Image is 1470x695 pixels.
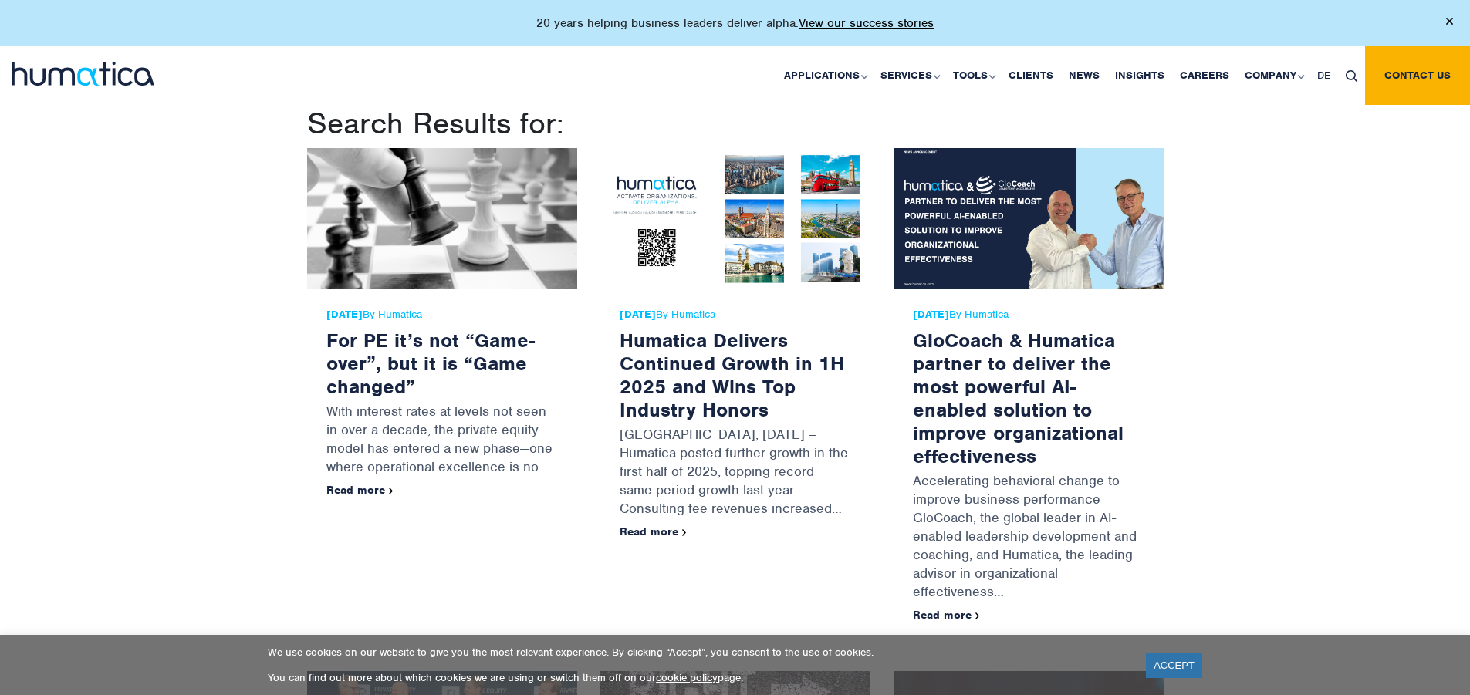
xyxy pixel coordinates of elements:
img: arrowicon [682,529,687,536]
img: GloCoach & Humatica partner to deliver the most powerful AI-enabled solution to improve organizat... [894,148,1164,289]
strong: [DATE] [620,308,656,321]
p: With interest rates at levels not seen in over a decade, the private equity model has entered a n... [326,398,558,484]
a: Services [873,46,945,105]
img: arrowicon [389,488,394,494]
p: We use cookies on our website to give you the most relevant experience. By clicking “Accept”, you... [268,646,1127,659]
p: [GEOGRAPHIC_DATA], [DATE] – Humatica posted further growth in the first half of 2025, topping rec... [620,421,851,525]
a: Contact us [1365,46,1470,105]
a: Careers [1172,46,1237,105]
strong: [DATE] [913,308,949,321]
a: News [1061,46,1107,105]
span: By Humatica [620,309,851,321]
a: Applications [776,46,873,105]
img: logo [12,62,154,86]
a: cookie policy [656,671,718,684]
span: By Humatica [326,309,558,321]
a: GloCoach & Humatica partner to deliver the most powerful AI-enabled solution to improve organizat... [913,328,1124,468]
a: Clients [1001,46,1061,105]
img: arrowicon [975,612,980,619]
a: DE [1309,46,1338,105]
img: Humatica Delivers Continued Growth in 1H 2025 and Wins Top Industry Honors [600,148,870,289]
a: Read more [913,608,980,622]
a: ACCEPT [1146,653,1202,678]
p: 20 years helping business leaders deliver alpha. [536,15,934,31]
a: View our success stories [799,15,934,31]
a: Insights [1107,46,1172,105]
a: Read more [326,483,394,497]
a: Humatica Delivers Continued Growth in 1H 2025 and Wins Top Industry Honors [620,328,844,422]
a: Tools [945,46,1001,105]
a: Company [1237,46,1309,105]
p: You can find out more about which cookies we are using or switch them off on our page. [268,671,1127,684]
a: Read more [620,525,687,538]
a: For PE it’s not “Game-over”, but it is “Game changed” [326,328,535,399]
img: For PE it’s not “Game-over”, but it is “Game changed” [307,148,577,289]
span: DE [1317,69,1330,82]
p: Accelerating behavioral change to improve business performance GloCoach, the global leader in AI-... [913,467,1144,609]
strong: [DATE] [326,308,363,321]
span: By Humatica [913,309,1144,321]
h1: Search Results for: [307,105,1164,142]
img: search_icon [1346,70,1357,82]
